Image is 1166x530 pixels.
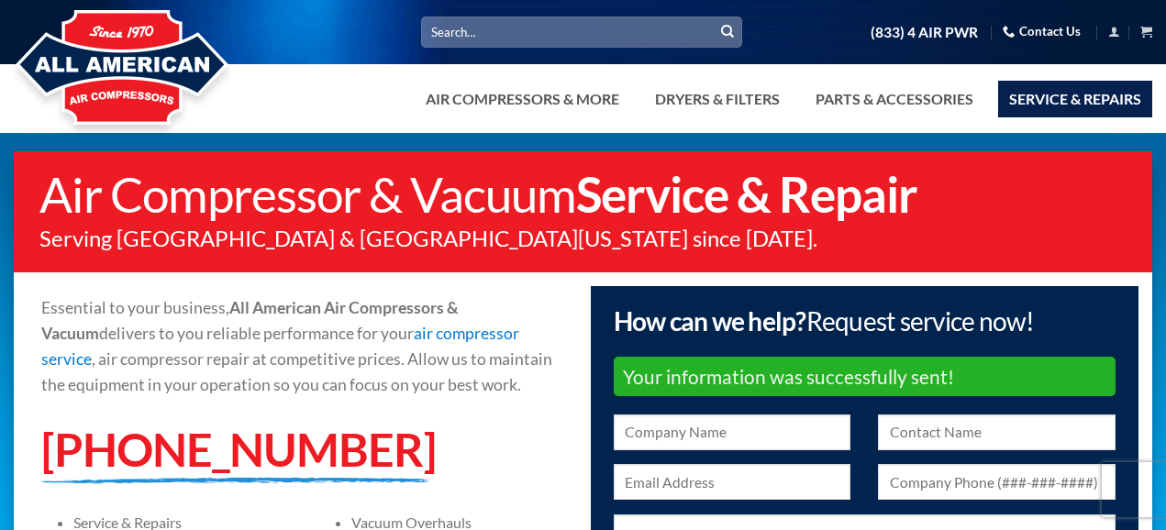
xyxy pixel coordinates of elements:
h1: Air Compressor & Vacuum [39,170,1134,218]
input: Company Name [614,414,851,450]
a: Service & Repairs [998,81,1152,117]
input: Company Phone (###-###-####) [878,464,1116,500]
strong: Service & Repair [576,165,917,223]
a: Parts & Accessories [805,81,984,117]
a: (833) 4 AIR PWR [871,17,978,49]
a: [PHONE_NUMBER] [41,421,436,477]
input: Email Address [614,464,851,500]
button: Submit [714,18,741,46]
a: Air Compressors & More [415,81,630,117]
input: Contact Name [878,414,1116,450]
span: Essential to your business, delivers to you reliable performance for your , air compressor repair... [41,298,552,394]
p: Serving [GEOGRAPHIC_DATA] & [GEOGRAPHIC_DATA][US_STATE] since [DATE]. [39,227,1134,249]
a: Contact Us [1003,17,1081,46]
span: Request service now! [806,305,1035,337]
span: How can we help? [614,305,1035,337]
a: Login [1108,20,1120,43]
a: Dryers & Filters [644,81,791,117]
strong: All American Air Compressors & Vacuum [41,298,459,343]
p: Your information was successfully sent! [623,361,1107,392]
input: Search… [421,17,742,47]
